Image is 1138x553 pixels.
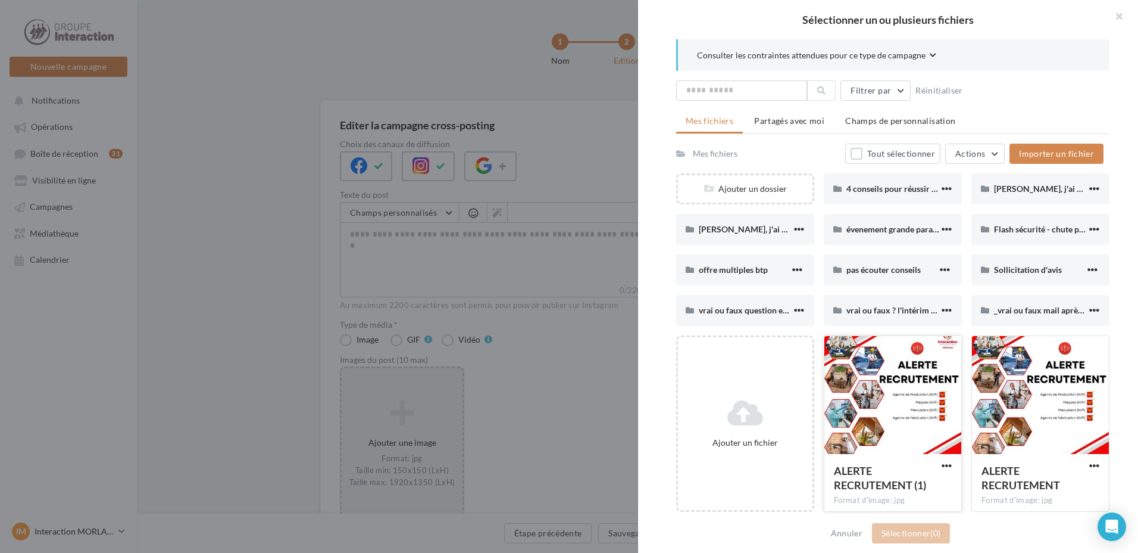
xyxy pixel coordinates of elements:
[697,49,926,61] span: Consulter les contraintes attendues pour ce type de campagne
[846,305,1055,315] span: vrai ou faux ? l'intérim ne mène pas à des emplois stables
[697,49,936,64] button: Consulter les contraintes attendues pour ce type de campagne
[994,305,1117,315] span: _vrai ou faux mail après entretien
[846,224,942,234] span: évenement grande parade
[699,224,851,234] span: [PERSON_NAME], j'ai chercher un job (1)
[845,144,940,164] button: Tout sélectionner
[699,265,768,275] span: offre multiples btp
[955,148,985,159] span: Actions
[754,116,824,126] span: Partagés avec moi
[1009,144,1103,164] button: Importer un fichier
[981,464,1060,492] span: ALERTE RECRUTEMENT
[834,464,926,492] span: ALERTE RECRUTEMENT (1)
[1019,148,1094,159] span: Importer un fichier
[845,116,955,126] span: Champs de personnalisation
[872,523,950,543] button: Sélectionner(0)
[846,265,921,275] span: pas écouter conseils
[846,184,980,194] span: 4 conseils pour réussir son entretien
[840,80,911,101] button: Filtrer par
[826,526,867,540] button: Annuler
[994,224,1123,234] span: Flash sécurité - chute plain-pied (1)
[657,14,1119,25] h2: Sélectionner un ou plusieurs fichiers
[834,495,952,506] div: Format d'image: jpg
[994,265,1062,275] span: Sollicitation d'avis
[945,144,1005,164] button: Actions
[678,183,812,195] div: Ajouter un dossier
[981,495,1099,506] div: Format d'image: jpg
[699,305,824,315] span: vrai ou faux question entretien (1)
[686,116,733,126] span: Mes fichiers
[994,184,1135,194] span: [PERSON_NAME], j'ai chercher un job
[683,437,808,449] div: Ajouter un fichier
[930,528,940,538] span: (0)
[693,148,737,160] div: Mes fichiers
[911,83,968,98] button: Réinitialiser
[1098,512,1126,541] div: Open Intercom Messenger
